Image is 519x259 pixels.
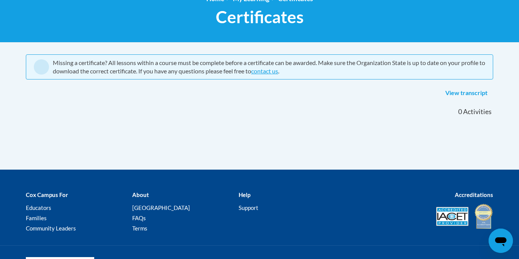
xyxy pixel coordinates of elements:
span: Certificates [216,7,304,27]
b: Cox Campus For [26,191,68,198]
div: Missing a certificate? All lessons within a course must be complete before a certificate can be a... [53,59,485,75]
a: Educators [26,204,51,211]
a: FAQs [132,215,146,221]
b: Accreditations [455,191,493,198]
img: IDA® Accredited [474,203,493,230]
span: 0 [458,108,462,116]
img: Accredited IACET® Provider [436,207,468,226]
iframe: Button to launch messaging window [489,229,513,253]
a: Terms [132,225,147,232]
b: Help [239,191,250,198]
a: Support [239,204,258,211]
a: View transcript [440,87,493,99]
a: contact us [251,67,278,75]
b: About [132,191,149,198]
a: Families [26,215,47,221]
a: [GEOGRAPHIC_DATA] [132,204,190,211]
a: Community Leaders [26,225,76,232]
span: Activities [463,108,492,116]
